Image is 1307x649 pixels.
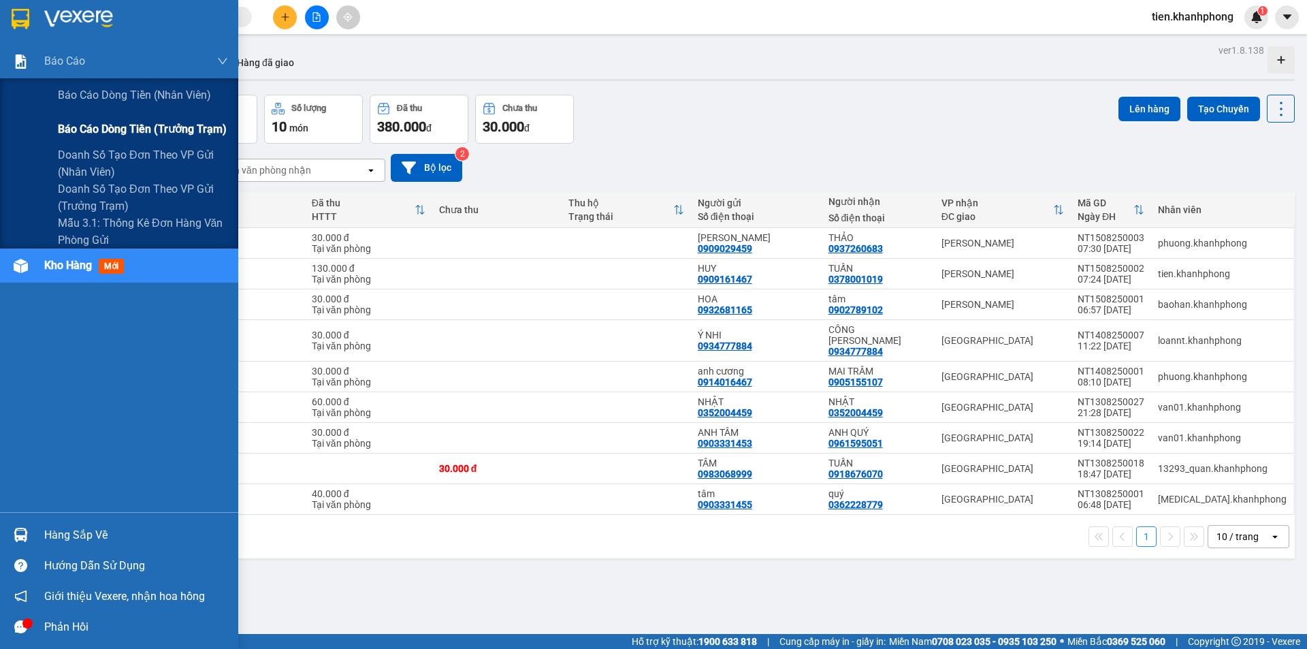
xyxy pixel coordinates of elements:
sup: 1 [1258,6,1268,16]
div: phuong.khanhphong [1158,371,1287,382]
div: quý [828,488,928,499]
div: KIỆN [189,238,298,249]
strong: 0708 023 035 - 0935 103 250 [932,636,1056,647]
div: 0937260683 [828,243,883,254]
div: T.XỐP [189,268,298,279]
div: CÔNG TY CHENGAN [828,324,928,346]
span: 30.000 [483,118,524,135]
div: 0352004459 [698,407,752,418]
div: 0932681165 [698,304,752,315]
div: Nhân viên [1158,204,1287,215]
button: Số lượng10món [264,95,363,144]
span: Kho hàng [44,259,92,272]
span: Miền Bắc [1067,634,1165,649]
span: | [767,634,769,649]
div: baohan.khanhphong [1158,299,1287,310]
th: Toggle SortBy [1071,192,1151,228]
div: HỒ SƠ [189,335,298,346]
svg: open [1270,531,1280,542]
div: Trạng thái [568,211,673,222]
div: NHẬT [828,396,928,407]
div: 30.000 đ [312,330,425,341]
div: HUY [698,263,815,274]
div: 11:22 [DATE] [1078,341,1144,351]
div: Hàng sắp về [44,525,228,545]
div: HOA [698,294,815,304]
div: 13293_quan.khanhphong [1158,463,1287,474]
div: Tại văn phòng [312,304,425,315]
div: 30.000 đ [312,427,425,438]
button: aim [336,5,360,29]
div: Tại văn phòng [312,274,425,285]
span: copyright [1231,637,1241,646]
div: NT1308250027 [1078,396,1144,407]
div: 0352004459 [828,407,883,418]
div: Tại văn phòng [312,243,425,254]
div: Người gửi [698,197,815,208]
div: thùng [189,299,298,310]
div: MAI TRÂM [828,366,928,377]
div: 0378001019 [828,274,883,285]
span: Báo cáo dòng tiền (nhân viên) [58,86,211,104]
div: Hướng dẫn sử dụng [44,556,228,576]
div: phuong.khanhphong [1158,238,1287,249]
img: warehouse-icon [14,259,28,273]
strong: 1900 633 818 [698,636,757,647]
div: Đã thu [312,197,415,208]
span: 10 [272,118,287,135]
div: Ghi chú [189,211,298,222]
div: 30.000 đ [312,294,425,304]
img: logo-vxr [12,9,29,29]
div: Số lượng [291,104,326,113]
div: 08:10 [DATE] [1078,377,1144,387]
div: TÂM [698,458,815,469]
button: Tạo Chuyến [1187,97,1260,121]
div: NGỌC QUÝ [698,232,815,243]
div: ver 1.8.138 [1219,43,1264,58]
span: aim [343,12,353,22]
div: VP nhận [941,197,1053,208]
div: [GEOGRAPHIC_DATA] [941,335,1064,346]
div: [GEOGRAPHIC_DATA] [941,494,1064,505]
span: question-circle [14,559,27,572]
div: ĐC giao [941,211,1053,222]
div: 0914016467 [698,377,752,387]
div: NT1508250003 [1078,232,1144,243]
div: Người nhận [828,196,928,207]
div: Chưa thu [502,104,537,113]
svg: open [366,165,376,176]
div: THẢO [828,232,928,243]
div: 0902789102 [828,304,883,315]
div: Tên món [189,197,298,208]
div: 30.000 đ [312,232,425,243]
div: [PERSON_NAME] [941,238,1064,249]
span: file-add [312,12,321,22]
span: đ [524,123,530,133]
div: ANH QUÝ [828,427,928,438]
button: plus [273,5,297,29]
div: 130.000 đ [312,263,425,274]
button: Lên hàng [1118,97,1180,121]
div: 07:24 [DATE] [1078,274,1144,285]
div: [PERSON_NAME] [941,268,1064,279]
div: Tại văn phòng [312,377,425,387]
div: 30.000 đ [439,463,555,474]
button: Đã thu380.000đ [370,95,468,144]
span: down [217,56,228,67]
div: HỘP [189,371,298,382]
span: Hỗ trợ kỹ thuật: [632,634,757,649]
div: [GEOGRAPHIC_DATA] [941,432,1064,443]
div: 40.000 đ [312,488,425,499]
span: Doanh số tạo đơn theo VP gửi (nhân viên) [58,146,228,180]
div: TUẤN [828,263,928,274]
div: Tại văn phòng [312,499,425,510]
span: 1 [1260,6,1265,16]
div: NHẬT [698,396,815,407]
div: 30.000 đ [312,366,425,377]
div: 0983068999 [698,469,752,479]
span: 380.000 [377,118,426,135]
th: Toggle SortBy [935,192,1071,228]
span: notification [14,590,27,603]
div: van01.khanhphong [1158,432,1287,443]
div: TUẤN [828,458,928,469]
